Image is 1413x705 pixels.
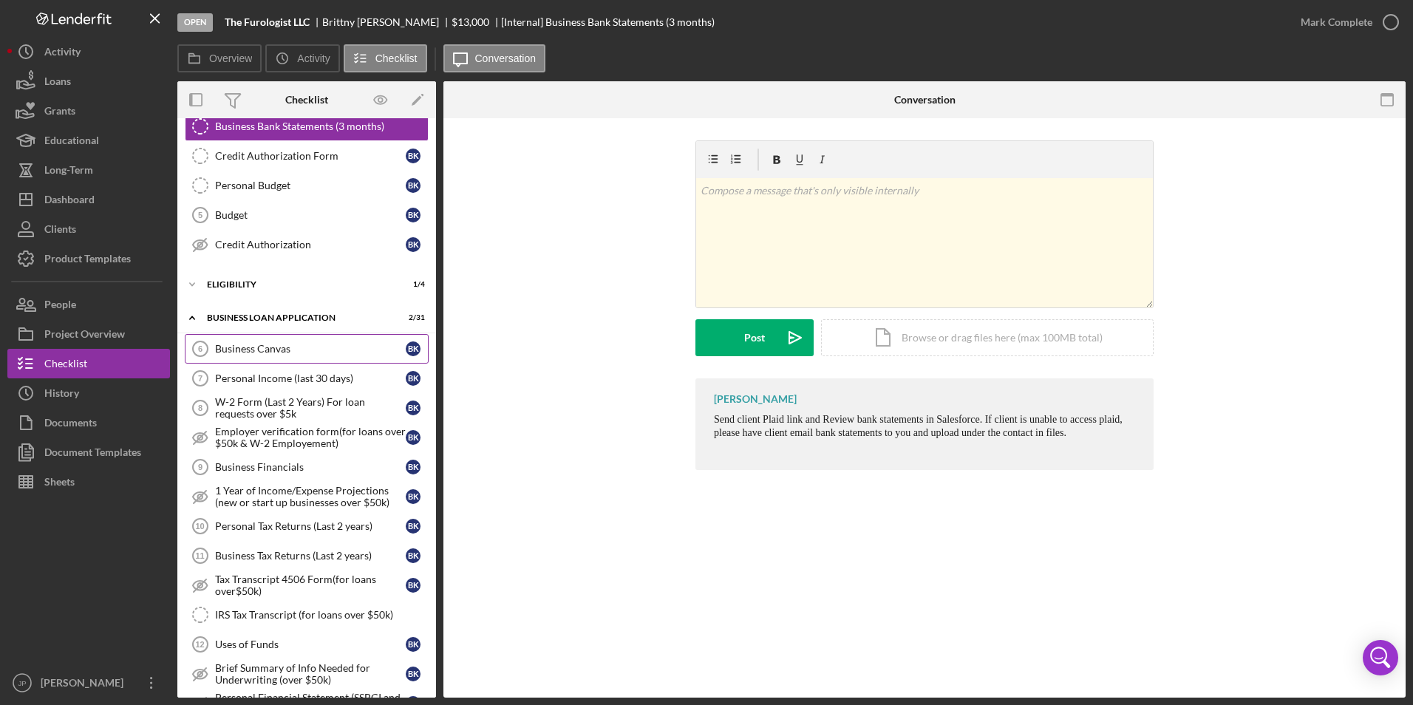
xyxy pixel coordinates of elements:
a: 5BudgetBK [185,200,429,230]
div: Business Bank Statements (3 months) [215,120,428,132]
div: Educational [44,126,99,159]
tspan: 6 [198,344,202,353]
div: Tax Transcript 4506 Form(for loans over$50k) [215,573,406,597]
div: Sheets [44,467,75,500]
a: 10Personal Tax Returns (Last 2 years)BK [185,511,429,541]
div: Credit Authorization [215,239,406,251]
div: Conversation [894,94,956,106]
button: History [7,378,170,408]
a: 7Personal Income (last 30 days)BK [185,364,429,393]
label: Overview [209,52,252,64]
button: Mark Complete [1286,7,1406,37]
div: [PERSON_NAME] [714,393,797,405]
div: Employer verification form(for loans over $50k & W-2 Employement) [215,426,406,449]
div: B K [406,208,421,222]
button: Dashboard [7,185,170,214]
button: Overview [177,44,262,72]
a: 9Business FinancialsBK [185,452,429,482]
div: Post [744,319,765,356]
tspan: 11 [195,551,204,560]
button: Document Templates [7,437,170,467]
div: W-2 Form (Last 2 Years) For loan requests over $5k [215,396,406,420]
button: Educational [7,126,170,155]
div: Brittny [PERSON_NAME] [322,16,452,28]
div: Business Financials [215,461,406,473]
div: Document Templates [44,437,141,471]
label: Activity [297,52,330,64]
div: ELIGIBILITY [207,280,388,289]
tspan: 7 [198,374,202,383]
a: Credit Authorization FormBK [185,141,429,171]
div: B K [406,401,421,415]
a: Business Bank Statements (3 months) [185,112,429,141]
div: Open Intercom Messenger [1363,640,1398,675]
div: Documents [44,408,97,441]
div: Activity [44,37,81,70]
button: Post [695,319,814,356]
div: 1 / 4 [398,280,425,289]
div: 2 / 31 [398,313,425,322]
div: Mark Complete [1301,7,1372,37]
button: Loans [7,67,170,96]
div: B K [406,460,421,474]
div: BUSINESS LOAN APPLICATION [207,313,388,322]
div: B K [406,519,421,534]
span: Send client Plaid link and Review bank statements in Salesforce. If client is unable to access pl... [714,414,1123,438]
tspan: 9 [198,463,202,471]
button: Product Templates [7,244,170,273]
a: 1 Year of Income/Expense Projections (new or start up businesses over $50k)BK [185,482,429,511]
div: B K [406,149,421,163]
button: Project Overview [7,319,170,349]
div: Clients [44,214,76,248]
button: Conversation [443,44,546,72]
div: Personal Budget [215,180,406,191]
a: Brief Summary of Info Needed for Underwriting (over $50k)BK [185,659,429,689]
a: 12Uses of FundsBK [185,630,429,659]
div: B K [406,489,421,504]
div: Uses of Funds [215,638,406,650]
button: JP[PERSON_NAME] [7,668,170,698]
button: People [7,290,170,319]
tspan: 12 [195,640,204,649]
div: Grants [44,96,75,129]
tspan: 8 [198,403,202,412]
button: Checklist [344,44,427,72]
div: [PERSON_NAME] [37,668,133,701]
b: The Furologist LLC [225,16,310,28]
div: B K [406,637,421,652]
button: Grants [7,96,170,126]
tspan: 5 [198,211,202,219]
a: IRS Tax Transcript (for loans over $50k) [185,600,429,630]
div: Dashboard [44,185,95,218]
div: [Internal] Business Bank Statements (3 months) [501,16,715,28]
button: Sheets [7,467,170,497]
a: Checklist [7,349,170,378]
button: Documents [7,408,170,437]
a: 8W-2 Form (Last 2 Years) For loan requests over $5kBK [185,393,429,423]
div: Credit Authorization Form [215,150,406,162]
a: Tax Transcript 4506 Form(for loans over$50k)BK [185,571,429,600]
a: Personal BudgetBK [185,171,429,200]
span: $13,000 [452,16,489,28]
div: Personal Tax Returns (Last 2 years) [215,520,406,532]
div: Checklist [44,349,87,382]
label: Conversation [475,52,537,64]
button: Activity [7,37,170,67]
a: 6Business CanvasBK [185,334,429,364]
div: 1 Year of Income/Expense Projections (new or start up businesses over $50k) [215,485,406,508]
button: Clients [7,214,170,244]
div: B K [406,430,421,445]
a: Long-Term [7,155,170,185]
div: IRS Tax Transcript (for loans over $50k) [215,609,428,621]
div: B K [406,341,421,356]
